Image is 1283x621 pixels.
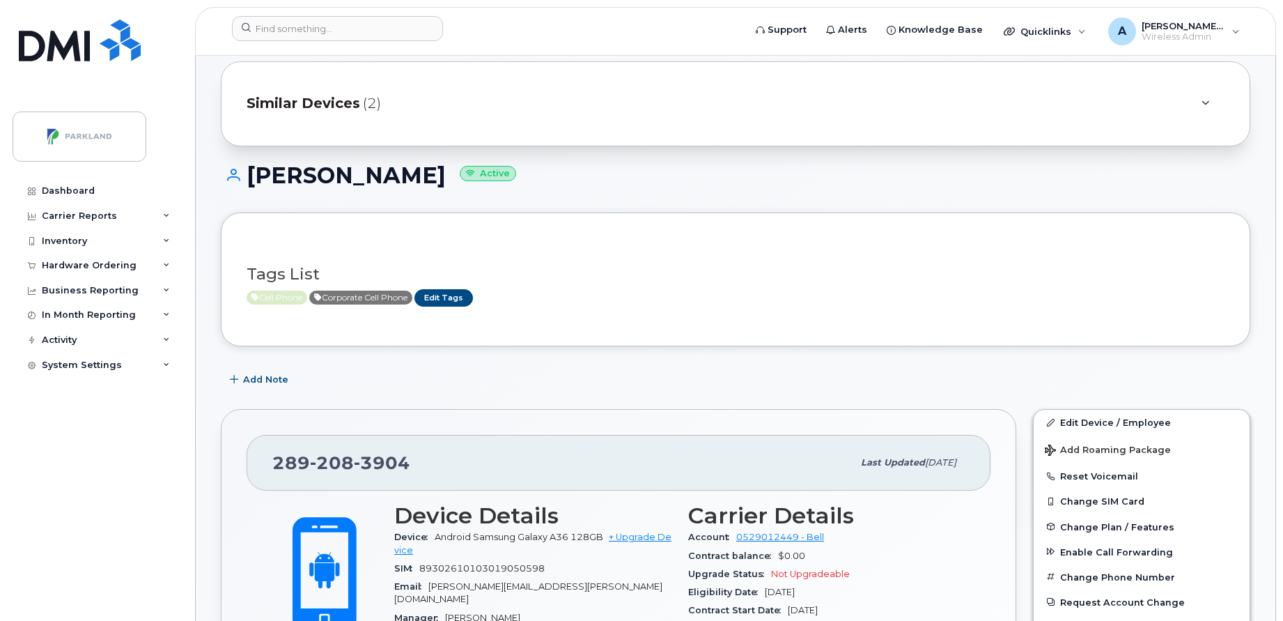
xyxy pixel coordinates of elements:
div: Quicklinks [994,17,1096,45]
small: Active [460,166,516,182]
span: (2) [363,93,381,114]
span: SIM [394,563,419,574]
span: Active [247,291,307,305]
span: Last updated [861,457,925,468]
span: Active [309,291,412,305]
a: Knowledge Base [877,16,993,44]
span: 208 [310,452,354,473]
span: Eligibility Date [688,587,765,597]
button: Enable Call Forwarding [1034,539,1250,565]
span: Account [688,532,736,542]
a: Edit Device / Employee [1034,410,1250,435]
button: Add Roaming Package [1034,435,1250,463]
input: Find something... [232,16,443,41]
a: Edit Tags [414,289,473,307]
span: Device [394,532,435,542]
span: [DATE] [788,605,818,615]
span: [PERSON_NAME][EMAIL_ADDRESS][PERSON_NAME][DOMAIN_NAME] [394,581,662,604]
button: Change SIM Card [1034,489,1250,514]
span: Upgrade Status [688,569,771,579]
span: Email [394,581,428,592]
span: A [1118,23,1126,40]
span: Knowledge Base [899,23,983,37]
a: 0529012449 - Bell [736,532,824,542]
h3: Device Details [394,503,671,528]
h3: Tags List [247,266,1224,283]
button: Change Phone Number [1034,565,1250,590]
a: + Upgrade Device [394,532,671,555]
h3: Carrier Details [688,503,965,528]
span: Add Note [243,373,288,386]
span: 3904 [354,452,410,473]
span: Support [768,23,807,37]
a: Support [746,16,816,44]
span: Contract Start Date [688,605,788,615]
div: Abisheik.Thiyagarajan@parkland.ca [1098,17,1250,45]
span: 289 [272,452,410,473]
button: Request Account Change [1034,590,1250,615]
span: Android Samsung Galaxy A36 128GB [435,532,603,542]
span: Quicklinks [1020,26,1071,37]
span: Contract balance [688,551,778,561]
span: Not Upgradeable [771,569,850,579]
span: Add Roaming Package [1045,445,1171,458]
span: Alerts [838,23,867,37]
span: Change Plan / Features [1060,521,1174,532]
span: Similar Devices [247,93,360,114]
span: Enable Call Forwarding [1060,546,1173,557]
span: [DATE] [925,457,956,468]
button: Change Plan / Features [1034,514,1250,539]
span: [DATE] [765,587,795,597]
button: Reset Voicemail [1034,463,1250,489]
span: 89302610103019050598 [419,563,545,574]
span: Wireless Admin [1142,31,1225,43]
a: Alerts [816,16,877,44]
h1: [PERSON_NAME] [221,163,1250,187]
span: $0.00 [778,551,805,561]
button: Add Note [221,367,300,392]
span: [PERSON_NAME][EMAIL_ADDRESS][PERSON_NAME][DOMAIN_NAME] [1142,20,1225,31]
